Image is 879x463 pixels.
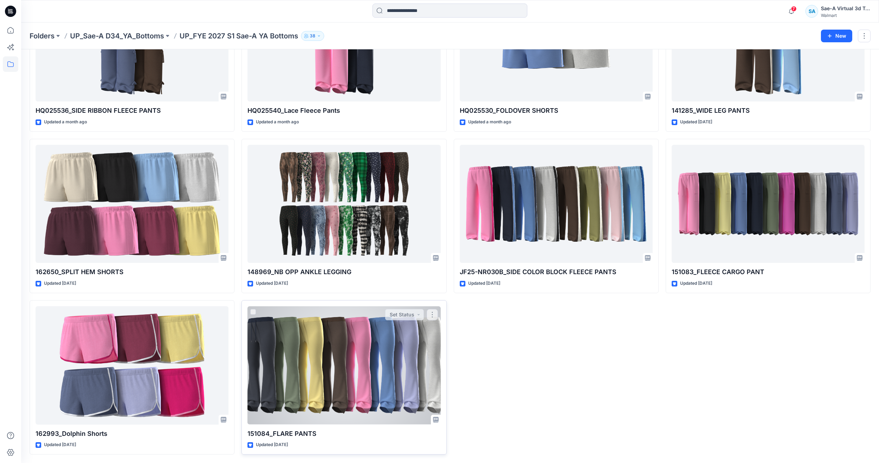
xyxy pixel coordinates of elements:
[36,145,228,263] a: 162650_SPLIT HEM SHORTS
[44,280,76,287] p: Updated [DATE]
[460,267,653,277] p: JF25-NR030B_SIDE COLOR BLOCK FLEECE PANTS
[310,32,315,40] p: 38
[672,145,865,263] a: 151083_FLEECE CARGO PANT
[460,145,653,263] a: JF25-NR030B_SIDE COLOR BLOCK FLEECE PANTS
[247,106,440,116] p: HQ025540_Lace Fleece Pants
[301,31,324,41] button: 38
[30,31,55,41] a: Folders
[44,118,87,126] p: Updated a month ago
[821,13,870,18] div: Walmart
[468,118,511,126] p: Updated a month ago
[256,441,288,449] p: Updated [DATE]
[460,106,653,116] p: HQ025530_FOLDOVER SHORTS
[36,429,228,439] p: 162993_Dolphin Shorts
[247,306,440,424] a: 151084_FLARE PANTS
[180,31,298,41] p: UP_FYE 2027 S1 Sae-A YA Bottoms
[821,30,852,42] button: New
[70,31,164,41] a: UP_Sae-A D34_YA_Bottoms
[247,145,440,263] a: 148969_NB OPP ANKLE LEGGING
[36,306,228,424] a: 162993_Dolphin Shorts
[791,6,797,12] span: 7
[672,106,865,116] p: 141285_WIDE LEG PANTS
[247,267,440,277] p: 148969_NB OPP ANKLE LEGGING
[247,429,440,439] p: 151084_FLARE PANTS
[256,118,299,126] p: Updated a month ago
[36,106,228,116] p: HQ025536_SIDE RIBBON FLEECE PANTS
[672,267,865,277] p: 151083_FLEECE CARGO PANT
[44,441,76,449] p: Updated [DATE]
[680,280,712,287] p: Updated [DATE]
[821,4,870,13] div: Sae-A Virtual 3d Team
[468,280,500,287] p: Updated [DATE]
[36,267,228,277] p: 162650_SPLIT HEM SHORTS
[680,118,712,126] p: Updated [DATE]
[805,5,818,18] div: SA
[256,280,288,287] p: Updated [DATE]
